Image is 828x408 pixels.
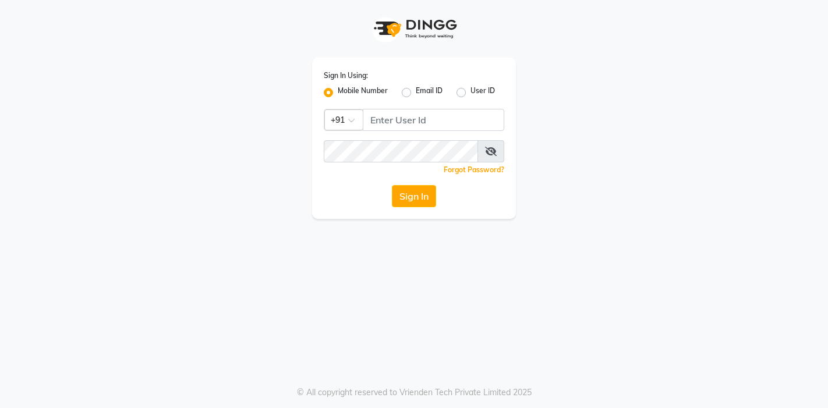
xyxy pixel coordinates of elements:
[470,86,495,100] label: User ID
[416,86,443,100] label: Email ID
[363,109,504,131] input: Username
[338,86,388,100] label: Mobile Number
[324,70,368,81] label: Sign In Using:
[444,165,504,174] a: Forgot Password?
[367,12,461,46] img: logo1.svg
[392,185,436,207] button: Sign In
[324,140,478,162] input: Username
